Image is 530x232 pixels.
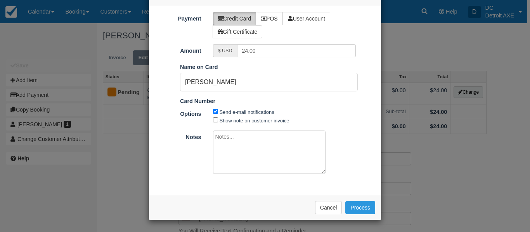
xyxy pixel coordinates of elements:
small: $ USD [218,48,232,53]
label: Show note on customer invoice [220,118,289,124]
label: POS [256,12,283,25]
label: Send e-mail notifications [220,109,274,115]
label: Notes [149,131,207,141]
label: Credit Card [213,12,256,25]
label: User Account [282,12,330,25]
button: Cancel [315,201,342,214]
label: Card Number [180,97,215,105]
label: Name on Card [180,63,218,71]
label: Options [149,107,207,118]
label: Amount [149,44,207,55]
label: Payment [149,12,207,23]
label: Gift Certificate [213,25,263,38]
input: Valid amount required. [237,44,356,57]
button: Process [345,201,375,214]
